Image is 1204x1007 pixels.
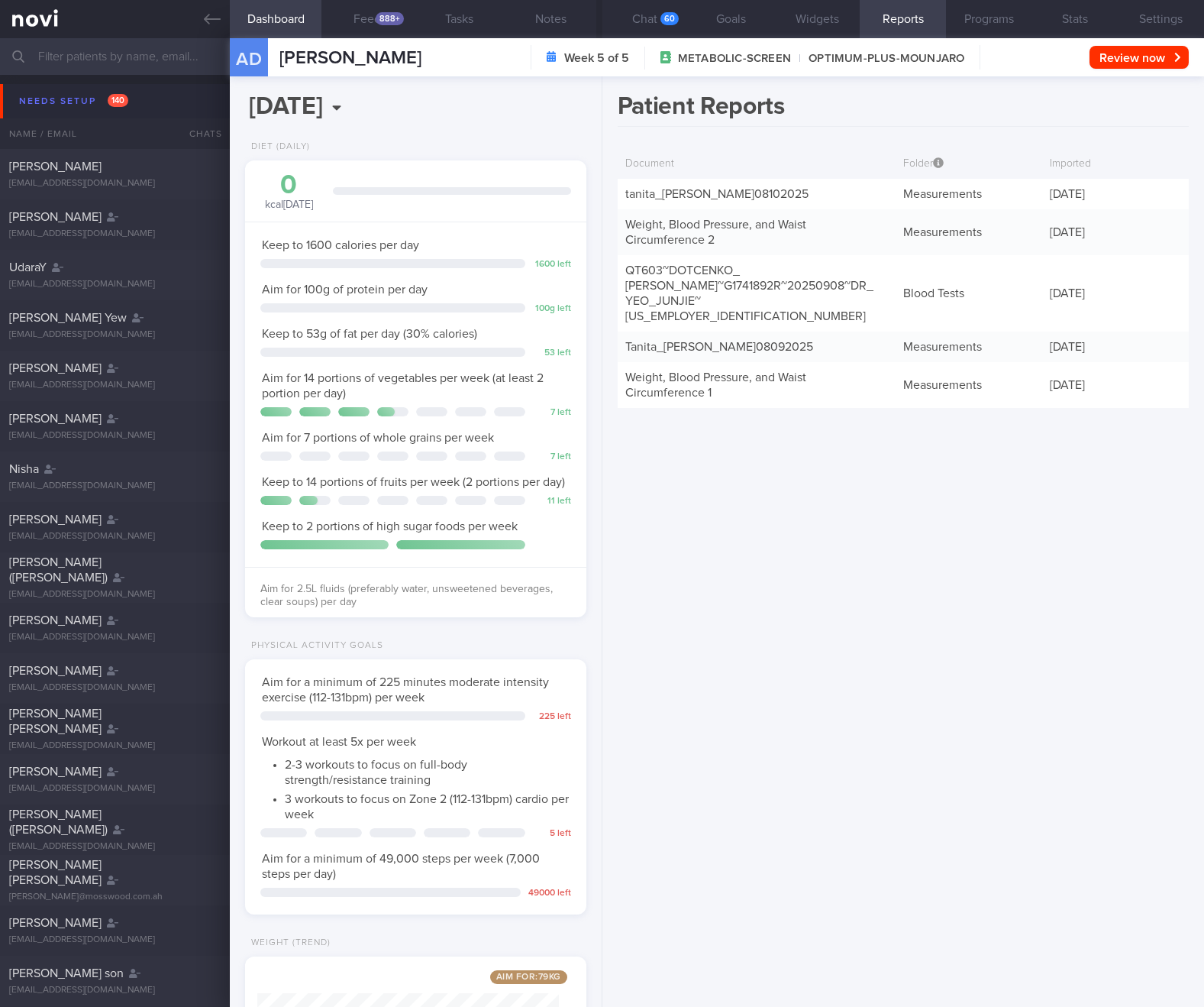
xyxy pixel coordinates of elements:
span: [PERSON_NAME] ([PERSON_NAME]) [9,808,108,836]
div: [EMAIL_ADDRESS][DOMAIN_NAME] [9,783,221,795]
div: [EMAIL_ADDRESS][DOMAIN_NAME] [9,481,221,492]
div: [EMAIL_ADDRESS][DOMAIN_NAME] [9,178,221,189]
div: [EMAIL_ADDRESS][DOMAIN_NAME] [9,632,221,643]
div: [EMAIL_ADDRESS][DOMAIN_NAME] [9,380,221,391]
div: Weight (Trend) [245,937,331,949]
span: [PERSON_NAME] [9,665,102,677]
span: Nisha [9,463,39,475]
div: [PERSON_NAME]@mosswood.com.ah [9,892,221,903]
span: Aim for a minimum of 225 minutes moderate intensity exercise (112-131bpm) per week [262,676,549,704]
span: [PERSON_NAME] [9,211,102,223]
div: [EMAIL_ADDRESS][DOMAIN_NAME] [9,740,221,752]
div: [EMAIL_ADDRESS][DOMAIN_NAME] [9,985,221,996]
div: Imported [1042,150,1189,179]
span: Keep to 2 portions of high sugar foods per week [262,520,518,533]
div: [DATE] [1042,217,1189,248]
div: Chats [169,118,230,149]
div: 53 left [533,348,571,359]
span: Aim for 14 portions of vegetables per week (at least 2 portion per day) [262,372,544,400]
div: [EMAIL_ADDRESS][DOMAIN_NAME] [9,841,221,853]
a: Weight, Blood Pressure, and Waist Circumference 2 [625,219,806,246]
span: Keep to 53g of fat per day (30% calories) [262,328,477,340]
div: Measurements [896,217,1042,248]
div: 225 left [533,711,571,723]
div: 0 [260,172,318,199]
span: OPTIMUM-PLUS-MOUNJARO [791,51,964,66]
div: [DATE] [1042,370,1189,400]
span: Aim for a minimum of 49,000 steps per week (7,000 steps per day) [262,853,540,880]
a: QT603~DOTCENKO_[PERSON_NAME]~G1741892R~20250908~DR_YEO_JUNJIE~[US_EMPLOYER_IDENTIFICATION_NUMBER] [625,264,873,322]
span: Keep to 1600 calories per day [262,239,419,251]
h1: Patient Reports [618,92,1189,127]
span: [PERSON_NAME] [279,49,421,67]
span: [PERSON_NAME] [9,413,102,425]
div: Needs setup [15,91,132,112]
div: [EMAIL_ADDRESS][DOMAIN_NAME] [9,228,221,240]
span: [PERSON_NAME] son [9,967,124,979]
span: [PERSON_NAME] [9,614,102,627]
a: Weight, Blood Pressure, and Waist Circumference 1 [625,371,806,399]
div: 11 left [533,496,571,507]
div: Blood Tests [896,278,1042,309]
strong: Week 5 of 5 [564,50,629,66]
span: Aim for 7 portions of whole grains per week [262,432,494,444]
span: Aim for: 79 kg [490,970,567,984]
a: Tanita_[PERSON_NAME]08092025 [625,341,813,353]
div: [EMAIL_ADDRESS][DOMAIN_NAME] [9,682,221,694]
span: Aim for 2.5L fluids (preferably water, unsweetened beverages, clear soups) per day [260,584,553,608]
div: [EMAIL_ADDRESS][DOMAIN_NAME] [9,329,221,341]
button: Review now [1089,46,1189,69]
span: [PERSON_NAME] Yew [9,312,127,324]
div: Document [618,150,896,179]
div: [EMAIL_ADDRESS][DOMAIN_NAME] [9,589,221,601]
div: [DATE] [1042,278,1189,309]
span: [PERSON_NAME] [9,362,102,374]
div: [EMAIL_ADDRESS][DOMAIN_NAME] [9,430,221,442]
div: Measurements [896,370,1042,400]
div: [EMAIL_ADDRESS][DOMAIN_NAME] [9,934,221,946]
div: kcal [DATE] [260,172,318,212]
div: 60 [660,12,679,25]
div: Diet (Daily) [245,141,310,153]
span: UdaraY [9,261,47,274]
div: Measurements [896,332,1042,362]
div: [DATE] [1042,179,1189,209]
div: 1600 left [533,259,571,270]
span: METABOLIC-SCREEN [678,51,791,66]
div: 7 left [533,452,571,463]
span: [PERSON_NAME] [9,917,102,929]
span: Keep to 14 portions of fruits per week (2 portions per day) [262,476,565,488]
a: tanita_[PERSON_NAME]08102025 [625,188,809,200]
div: 49000 left [528,888,571,899]
div: Physical Activity Goals [245,640,383,652]
div: AD [221,29,278,88]
div: 100 g left [533,303,571,315]
div: 7 left [533,407,571,419]
span: [PERSON_NAME] [9,160,102,173]
div: [EMAIL_ADDRESS][DOMAIN_NAME] [9,531,221,542]
li: 2-3 workouts to focus on full-body strength/resistance training [285,753,569,788]
span: Aim for 100g of protein per day [262,283,428,296]
div: 888+ [376,12,404,25]
span: [PERSON_NAME] [PERSON_NAME] [9,707,102,735]
span: [PERSON_NAME] [9,766,102,778]
div: [DATE] [1042,332,1189,362]
span: [PERSON_NAME] [PERSON_NAME] [9,859,102,886]
span: [PERSON_NAME] [9,513,102,526]
div: [EMAIL_ADDRESS][DOMAIN_NAME] [9,279,221,290]
span: Workout at least 5x per week [262,736,416,748]
div: Folder [896,150,1042,179]
div: Measurements [896,179,1042,209]
div: 5 left [533,828,571,840]
li: 3 workouts to focus on Zone 2 (112-131bpm) cardio per week [285,788,569,822]
span: 140 [108,94,128,107]
span: [PERSON_NAME] ([PERSON_NAME]) [9,556,108,584]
